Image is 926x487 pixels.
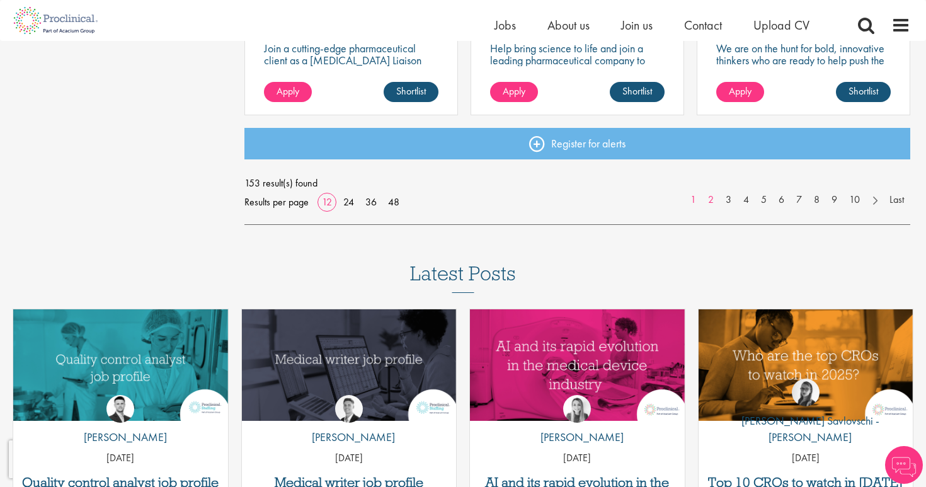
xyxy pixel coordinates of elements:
p: [DATE] [242,451,457,466]
span: 153 result(s) found [244,174,911,193]
a: Shortlist [610,82,665,102]
a: Hannah Burke [PERSON_NAME] [531,395,624,452]
a: 7 [790,193,808,207]
p: Join a cutting-edge pharmaceutical client as a [MEDICAL_DATA] Liaison (PEL) where your precision ... [264,42,438,102]
p: [PERSON_NAME] Savlovschi - [PERSON_NAME] [699,413,913,445]
a: George Watson [PERSON_NAME] [302,395,395,452]
span: Apply [729,84,752,98]
a: 6 [772,193,791,207]
a: About us [547,17,590,33]
a: Joshua Godden [PERSON_NAME] [74,395,167,452]
p: Help bring science to life and join a leading pharmaceutical company to play a key role in delive... [490,42,665,102]
img: Theodora Savlovschi - Wicks [792,379,820,406]
a: Theodora Savlovschi - Wicks [PERSON_NAME] Savlovschi - [PERSON_NAME] [699,379,913,451]
a: 5 [755,193,773,207]
h3: Latest Posts [410,263,516,293]
img: AI and Its Impact on the Medical Device Industry | Proclinical [470,309,685,421]
p: [PERSON_NAME] [531,429,624,445]
a: Apply [490,82,538,102]
img: Hannah Burke [563,395,591,423]
img: quality control analyst job profile [13,309,228,421]
span: Apply [277,84,299,98]
p: We are on the hunt for bold, innovative thinkers who are ready to help push the boundaries of sci... [716,42,891,90]
a: Apply [264,82,312,102]
a: Link to a post [699,309,913,421]
a: 1 [684,193,702,207]
a: Link to a post [242,309,457,421]
a: 12 [317,195,336,209]
img: Chatbot [885,446,923,484]
a: 9 [825,193,843,207]
p: [DATE] [699,451,913,466]
a: 10 [843,193,866,207]
span: Apply [503,84,525,98]
a: Register for alerts [244,128,911,159]
a: Join us [621,17,653,33]
a: Link to a post [470,309,685,421]
img: Top 10 CROs 2025 | Proclinical [699,309,913,421]
a: 36 [361,195,381,209]
a: Apply [716,82,764,102]
a: 48 [384,195,404,209]
a: Contact [684,17,722,33]
a: Shortlist [836,82,891,102]
a: 2 [702,193,720,207]
p: [DATE] [470,451,685,466]
a: Jobs [494,17,516,33]
img: Joshua Godden [106,395,134,423]
a: 24 [339,195,358,209]
p: [DATE] [13,451,228,466]
a: 3 [719,193,738,207]
span: Results per page [244,193,309,212]
a: 4 [737,193,755,207]
a: Link to a post [13,309,228,421]
a: Upload CV [753,17,809,33]
a: Shortlist [384,82,438,102]
img: George Watson [335,395,363,423]
img: Medical writer job profile [242,309,457,421]
a: 8 [808,193,826,207]
p: [PERSON_NAME] [74,429,167,445]
a: Last [883,193,910,207]
p: [PERSON_NAME] [302,429,395,445]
